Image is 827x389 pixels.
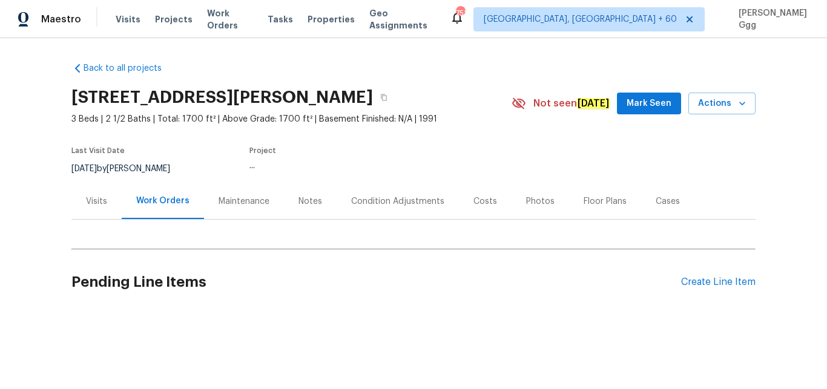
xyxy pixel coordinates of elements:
div: 751 [456,7,464,19]
span: Visits [116,13,140,25]
div: Create Line Item [681,276,756,288]
span: 3 Beds | 2 1/2 Baths | Total: 1700 ft² | Above Grade: 1700 ft² | Basement Finished: N/A | 1991 [71,113,512,125]
div: Maintenance [219,195,269,208]
div: Photos [526,195,555,208]
span: Not seen [533,97,610,110]
span: Actions [698,96,746,111]
span: Project [249,147,276,154]
button: Actions [688,93,756,115]
span: Geo Assignments [369,7,435,31]
div: Notes [298,195,322,208]
span: Work Orders [207,7,253,31]
div: by [PERSON_NAME] [71,162,185,176]
a: Back to all projects [71,62,188,74]
span: Mark Seen [627,96,671,111]
span: Projects [155,13,193,25]
span: [DATE] [71,165,97,173]
div: Cases [656,195,680,208]
span: [GEOGRAPHIC_DATA], [GEOGRAPHIC_DATA] + 60 [484,13,677,25]
div: ... [249,162,482,170]
h2: Pending Line Items [71,254,681,310]
span: Last Visit Date [71,147,125,154]
div: Floor Plans [584,195,627,208]
em: [DATE] [577,98,610,109]
span: [PERSON_NAME] Ggg [734,7,809,31]
div: Work Orders [136,195,189,207]
button: Copy Address [373,87,395,108]
span: Tasks [268,15,293,24]
span: Maestro [41,13,81,25]
button: Mark Seen [617,93,681,115]
div: Costs [473,195,497,208]
h2: [STREET_ADDRESS][PERSON_NAME] [71,91,373,103]
div: Visits [86,195,107,208]
span: Properties [308,13,355,25]
div: Condition Adjustments [351,195,444,208]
